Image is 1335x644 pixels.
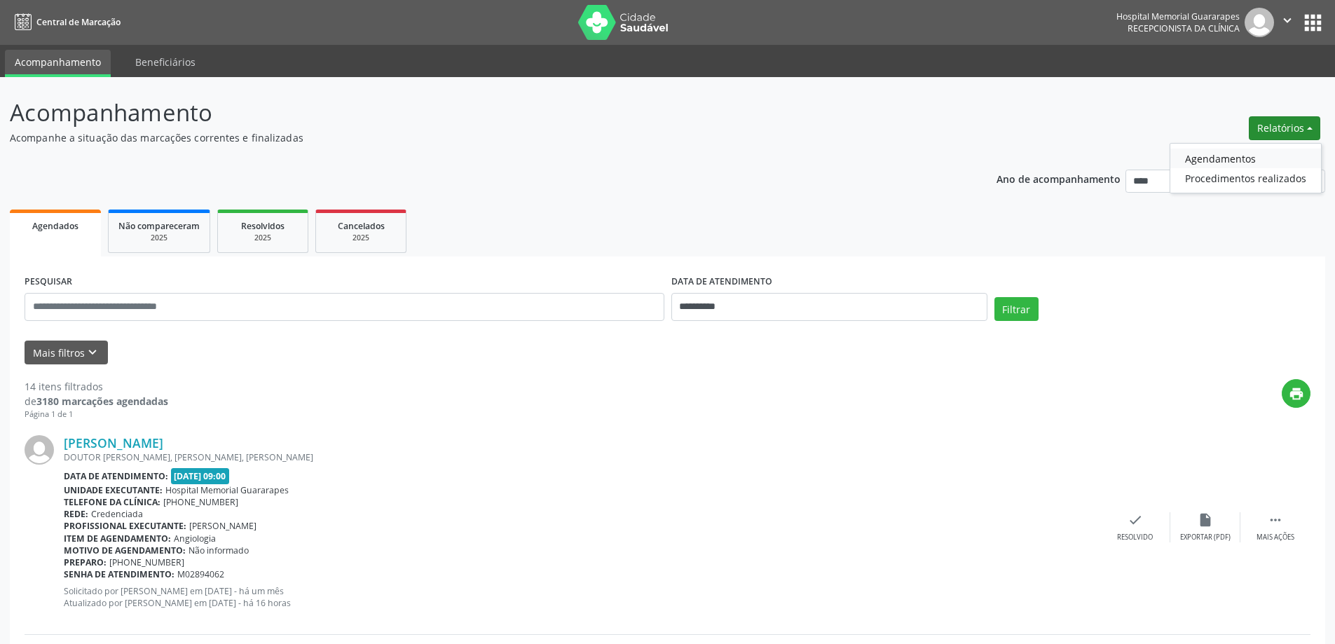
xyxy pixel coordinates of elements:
[25,394,168,409] div: de
[163,496,238,508] span: [PHONE_NUMBER]
[326,233,396,243] div: 2025
[5,50,111,77] a: Acompanhamento
[64,435,163,451] a: [PERSON_NAME]
[64,556,107,568] b: Preparo:
[1198,512,1213,528] i: insert_drive_file
[64,544,186,556] b: Motivo de agendamento:
[1170,143,1322,193] ul: Relatórios
[125,50,205,74] a: Beneficiários
[1280,13,1295,28] i: 
[85,345,100,360] i: keyboard_arrow_down
[1245,8,1274,37] img: img
[189,544,249,556] span: Não informado
[64,484,163,496] b: Unidade executante:
[994,297,1039,321] button: Filtrar
[118,233,200,243] div: 2025
[1170,168,1321,188] a: Procedimentos realizados
[174,533,216,544] span: Angiologia
[1180,533,1231,542] div: Exportar (PDF)
[671,271,772,293] label: DATA DE ATENDIMENTO
[241,220,285,232] span: Resolvidos
[1274,8,1301,37] button: 
[36,395,168,408] strong: 3180 marcações agendadas
[338,220,385,232] span: Cancelados
[171,468,230,484] span: [DATE] 09:00
[32,220,78,232] span: Agendados
[1117,533,1153,542] div: Resolvido
[1249,116,1320,140] button: Relatórios
[109,556,184,568] span: [PHONE_NUMBER]
[177,568,224,580] span: M02894062
[1282,379,1310,408] button: print
[1301,11,1325,35] button: apps
[1116,11,1240,22] div: Hospital Memorial Guararapes
[10,130,931,145] p: Acompanhe a situação das marcações correntes e finalizadas
[1128,22,1240,34] span: Recepcionista da clínica
[10,11,121,34] a: Central de Marcação
[118,220,200,232] span: Não compareceram
[165,484,289,496] span: Hospital Memorial Guararapes
[10,95,931,130] p: Acompanhamento
[91,508,143,520] span: Credenciada
[25,435,54,465] img: img
[25,409,168,420] div: Página 1 de 1
[64,533,171,544] b: Item de agendamento:
[228,233,298,243] div: 2025
[25,271,72,293] label: PESQUISAR
[1268,512,1283,528] i: 
[36,16,121,28] span: Central de Marcação
[64,585,1100,609] p: Solicitado por [PERSON_NAME] em [DATE] - há um mês Atualizado por [PERSON_NAME] em [DATE] - há 16...
[25,379,168,394] div: 14 itens filtrados
[64,508,88,520] b: Rede:
[1170,149,1321,168] a: Agendamentos
[64,451,1100,463] div: DOUTOR [PERSON_NAME], [PERSON_NAME], [PERSON_NAME]
[997,170,1121,187] p: Ano de acompanhamento
[1289,386,1304,402] i: print
[25,341,108,365] button: Mais filtroskeyboard_arrow_down
[64,496,160,508] b: Telefone da clínica:
[64,520,186,532] b: Profissional executante:
[64,568,174,580] b: Senha de atendimento:
[1128,512,1143,528] i: check
[64,470,168,482] b: Data de atendimento:
[189,520,256,532] span: [PERSON_NAME]
[1257,533,1294,542] div: Mais ações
